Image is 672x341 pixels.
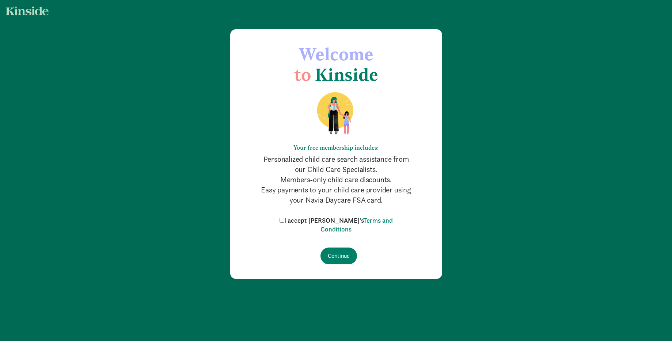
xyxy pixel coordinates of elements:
[315,64,378,85] span: Kinside
[6,6,49,15] img: light.svg
[299,43,373,65] span: Welcome
[320,216,393,233] a: Terms and Conditions
[308,92,364,135] img: illustration-mom-daughter.png
[280,218,284,223] input: I accept [PERSON_NAME]'sTerms and Conditions
[278,216,395,234] label: I accept [PERSON_NAME]'s
[259,185,413,205] p: Easy payments to your child care provider using your Navia Daycare FSA card.
[320,248,357,264] input: Continue
[259,154,413,175] p: Personalized child care search assistance from our Child Care Specialists.
[259,175,413,185] p: Members-only child care discounts.
[294,64,311,85] span: to
[259,144,413,151] h6: Your free membership includes:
